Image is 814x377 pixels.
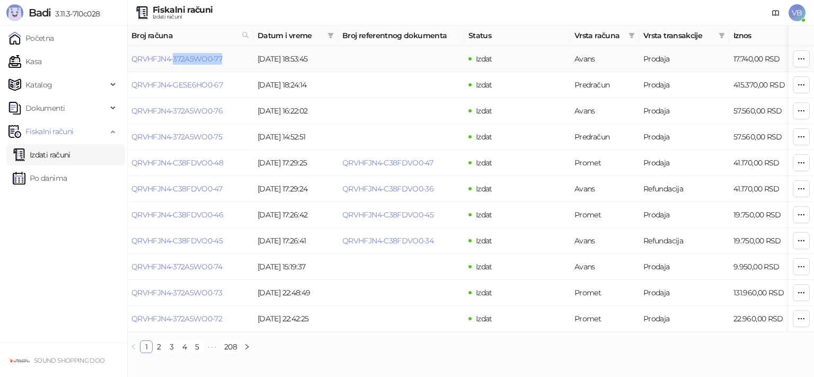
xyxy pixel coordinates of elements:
td: Prodaja [639,124,729,150]
td: 415.370,00 RSD [729,72,803,98]
td: QRVHFJN4-GESE6HO0-67 [127,72,253,98]
td: QRVHFJN4-C38FDVO0-48 [127,150,253,176]
td: Prodaja [639,202,729,228]
a: QRVHFJN4-372A5WO0-76 [131,106,223,116]
a: QRVHFJN4-372A5WO0-73 [131,288,222,297]
span: Izdat [476,106,492,116]
img: Logo [6,4,23,21]
a: QRVHFJN4-372A5WO0-77 [131,54,222,64]
td: QRVHFJN4-372A5WO0-76 [127,98,253,124]
td: QRVHFJN4-372A5WO0-77 [127,46,253,72]
span: filter [716,28,727,43]
li: Sledećih 5 Strana [203,340,220,353]
a: QRVHFJN4-C38FDVO0-47 [342,158,433,168]
span: left [130,344,137,350]
td: Promet [570,280,639,306]
td: [DATE] 16:22:02 [253,98,338,124]
td: Prodaja [639,46,729,72]
td: Promet [570,202,639,228]
span: filter [325,28,336,43]
a: QRVHFJN4-C38FDVO0-36 [342,184,433,194]
a: QRVHFJN4-372A5WO0-74 [131,262,222,271]
span: ••• [203,340,220,353]
a: Početna [8,28,54,49]
small: SOUND SHOPPING DOO [34,357,104,364]
span: Vrsta računa [574,30,624,41]
span: Badi [29,6,51,19]
td: Prodaja [639,72,729,98]
td: [DATE] 17:26:42 [253,202,338,228]
a: 4 [179,341,190,353]
span: Izdat [476,80,492,90]
th: Broj referentnog dokumenta [338,25,464,46]
li: 4 [178,340,191,353]
div: Fiskalni računi [153,6,213,14]
span: Izdat [476,132,492,142]
td: [DATE] 14:52:51 [253,124,338,150]
a: 3 [166,341,178,353]
span: Iznos [733,30,789,41]
span: Izdat [476,236,492,246]
td: QRVHFJN4-C38FDVO0-47 [127,176,253,202]
div: Izdati računi [153,14,213,20]
th: Status [464,25,570,46]
td: Predračun [570,72,639,98]
a: Kasa [8,51,41,72]
td: 19.750,00 RSD [729,228,803,254]
a: QRVHFJN4-372A5WO0-72 [131,314,222,323]
span: filter [719,32,725,39]
td: 131.960,00 RSD [729,280,803,306]
li: 1 [140,340,153,353]
td: QRVHFJN4-372A5WO0-72 [127,306,253,332]
td: Prodaja [639,98,729,124]
td: QRVHFJN4-C38FDVO0-46 [127,202,253,228]
a: Izdati računi [13,144,70,165]
li: 3 [165,340,178,353]
span: filter [328,32,334,39]
span: Izdat [476,184,492,194]
td: Prodaja [639,150,729,176]
img: 64x64-companyLogo-e7a8445e-e0d6-44f4-afaa-b464db374048.png [8,349,30,371]
span: 3.11.3-710c028 [51,9,100,19]
a: 208 [221,341,240,353]
td: Avans [570,228,639,254]
td: Promet [570,150,639,176]
li: Prethodna strana [127,340,140,353]
li: 208 [220,340,241,353]
td: 19.750,00 RSD [729,202,803,228]
span: filter [626,28,637,43]
td: Promet [570,306,639,332]
a: QRVHFJN4-C38FDVO0-45 [131,236,223,246]
td: Avans [570,98,639,124]
td: [DATE] 22:48:49 [253,280,338,306]
span: Vrsta transakcije [643,30,714,41]
td: Prodaja [639,306,729,332]
a: Dokumentacija [767,4,784,21]
td: Prodaja [639,254,729,280]
td: 9.950,00 RSD [729,254,803,280]
td: Prodaja [639,280,729,306]
td: QRVHFJN4-C38FDVO0-45 [127,228,253,254]
td: [DATE] 18:53:45 [253,46,338,72]
a: 2 [153,341,165,353]
button: right [241,340,253,353]
td: Refundacija [639,176,729,202]
td: 22.960,00 RSD [729,306,803,332]
td: Avans [570,254,639,280]
td: 57.560,00 RSD [729,98,803,124]
td: [DATE] 15:19:37 [253,254,338,280]
td: QRVHFJN4-372A5WO0-73 [127,280,253,306]
span: Dokumenti [25,98,65,119]
a: QRVHFJN4-C38FDVO0-34 [342,236,433,246]
a: QRVHFJN4-372A5WO0-75 [131,132,222,142]
td: Predračun [570,124,639,150]
td: [DATE] 17:29:25 [253,150,338,176]
td: Avans [570,46,639,72]
td: 17.740,00 RSD [729,46,803,72]
a: QRVHFJN4-C38FDVO0-46 [131,210,223,220]
a: QRVHFJN4-GESE6HO0-67 [131,80,223,90]
span: Izdat [476,54,492,64]
a: QRVHFJN4-C38FDVO0-48 [131,158,223,168]
th: Broj računa [127,25,253,46]
span: right [244,344,250,350]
